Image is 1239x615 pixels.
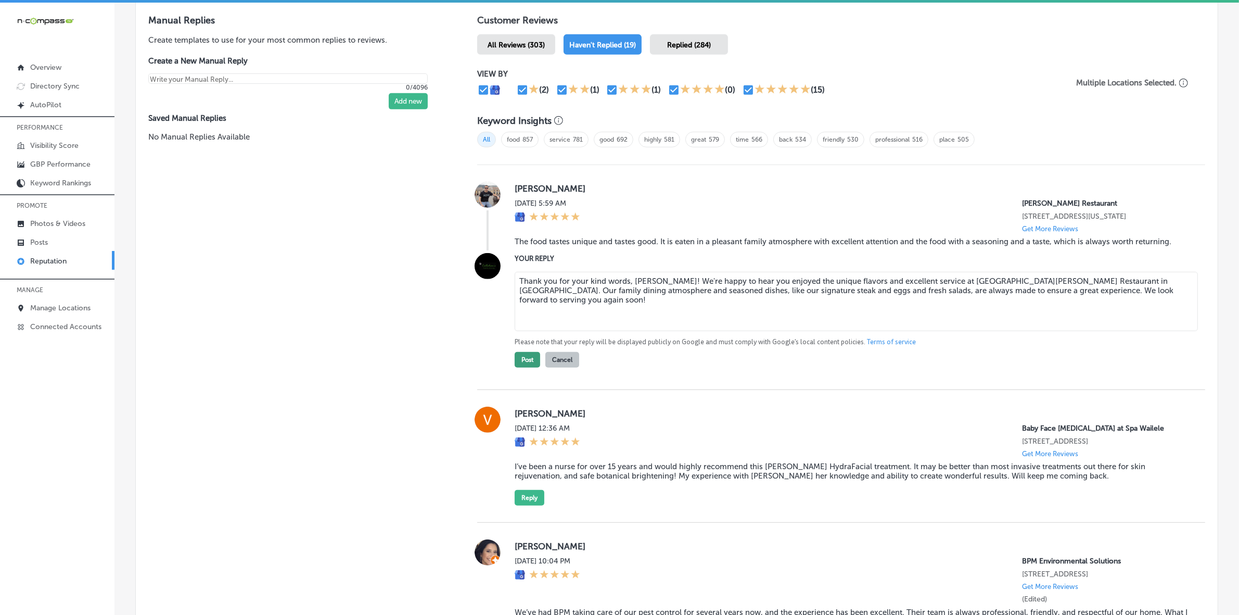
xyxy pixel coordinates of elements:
[30,63,61,72] p: Overview
[1022,225,1078,233] p: Get More Reviews
[30,322,101,331] p: Connected Accounts
[515,424,580,433] label: [DATE] 12:36 AM
[691,136,706,143] a: great
[939,136,955,143] a: place
[522,136,533,143] a: 857
[30,82,80,91] p: Directory Sync
[867,337,916,347] a: Terms of service
[568,84,590,96] div: 2 Stars
[515,541,1189,551] label: [PERSON_NAME]
[30,257,67,266] p: Reputation
[618,84,652,96] div: 3 Stars
[30,238,48,247] p: Posts
[477,115,552,127] h3: Keyword Insights
[30,101,61,109] p: AutoPilot
[507,136,520,143] a: food
[30,219,85,228] p: Photos & Videos
[515,183,1189,194] label: [PERSON_NAME]
[709,136,719,143] a: 579
[148,15,444,26] h3: Manual Replies
[148,56,428,66] label: Create a New Manual Reply
[515,557,580,566] label: [DATE] 10:04 PM
[1022,583,1078,591] p: Get More Reviews
[599,136,614,143] a: good
[779,136,793,143] a: back
[30,141,79,150] p: Visibility Score
[1022,199,1189,208] p: Callahan's Restaurant
[545,352,579,368] button: Cancel
[30,304,91,312] p: Manage Locations
[550,136,570,143] a: service
[515,408,1189,419] label: [PERSON_NAME]
[1022,424,1189,433] p: Baby Face Skin Care at Spa Wailele
[488,41,545,49] span: All Reviews (303)
[529,212,580,223] div: 5 Stars
[515,272,1198,331] textarea: Thank you for your kind words, [PERSON_NAME]! We're happy to hear you enjoyed the unique flavors ...
[652,85,661,95] div: (1)
[148,114,444,123] label: Saved Manual Replies
[1022,557,1189,566] p: BPM Environmental Solutions
[529,84,539,96] div: 1 Star
[680,84,725,96] div: 4 Stars
[30,179,91,187] p: Keyword Rankings
[795,136,806,143] a: 534
[515,352,540,368] button: Post
[644,136,661,143] a: highly
[148,131,444,143] p: No Manual Replies Available
[148,34,444,46] p: Create templates to use for your most common replies to reviews.
[1022,450,1078,458] p: Get More Reviews
[148,84,428,91] p: 0/4096
[1076,78,1177,87] p: Multiple Locations Selected.
[477,69,1059,79] p: VIEW BY
[751,136,762,143] a: 566
[1022,212,1189,221] p: 2917 Cassopolis Street
[539,85,549,95] div: (2)
[590,85,599,95] div: (1)
[875,136,910,143] a: professional
[811,85,825,95] div: (15)
[823,136,845,143] a: friendly
[475,253,501,279] img: Image
[30,160,91,169] p: GBP Performance
[529,437,580,448] div: 5 Stars
[725,85,735,95] div: (0)
[17,16,74,26] img: 660ab0bf-5cc7-4cb8-ba1c-48b5ae0f18e60NCTV_CLogo_TV_Black_-500x88.png
[515,462,1189,481] blockquote: I’ve been a nurse for over 15 years and would highly recommend this [PERSON_NAME] HydraFacial tre...
[664,136,674,143] a: 581
[148,73,428,84] textarea: Create your Quick Reply
[957,136,969,143] a: 505
[1022,570,1189,579] p: 9066 SW 73rd Ct #2204
[515,199,580,208] label: [DATE] 5:59 AM
[1022,437,1189,446] p: 1895 Youngfield St.
[573,136,583,143] a: 781
[477,15,1205,30] h1: Customer Reviews
[912,136,923,143] a: 516
[617,136,628,143] a: 692
[515,337,1189,347] p: Please note that your reply will be displayed publicly on Google and must comply with Google's lo...
[1022,595,1047,604] label: (Edited)
[569,41,636,49] span: Haven't Replied (19)
[755,84,811,96] div: 5 Stars
[515,237,1189,246] blockquote: The food tastes unique and tastes good. It is eaten in a pleasant family atmosphere with excellen...
[515,490,544,506] button: Reply
[529,570,580,581] div: 5 Stars
[515,255,1189,262] label: YOUR REPLY
[847,136,859,143] a: 530
[389,93,428,109] button: Add new
[736,136,749,143] a: time
[667,41,711,49] span: Replied (284)
[477,132,496,147] span: All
